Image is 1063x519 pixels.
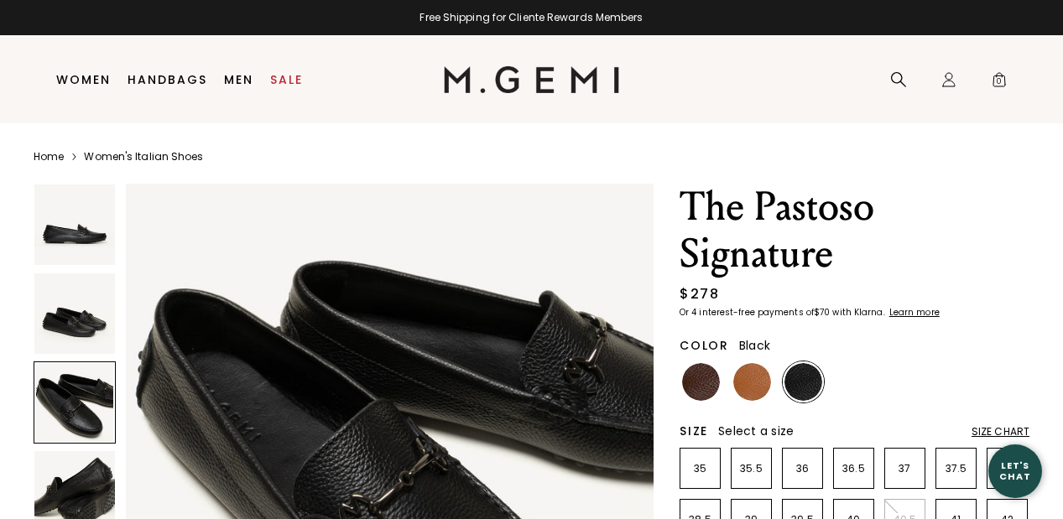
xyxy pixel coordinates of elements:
p: 36 [783,462,822,475]
h2: Color [680,339,729,352]
img: The Pastoso Signature [34,273,115,354]
div: $278 [680,284,719,304]
div: Let's Chat [988,460,1042,481]
span: Select a size [718,423,794,439]
span: 0 [991,75,1008,91]
klarna-placement-style-body: with Klarna [832,306,887,319]
img: Tan [733,363,771,401]
img: Black [784,363,822,401]
p: 35 [680,462,720,475]
p: 37.5 [936,462,976,475]
p: 38 [987,462,1027,475]
klarna-placement-style-body: Or 4 interest-free payments of [680,306,814,319]
a: Men [224,73,253,86]
h1: The Pastoso Signature [680,184,1029,278]
p: 37 [885,462,925,475]
a: Learn more [888,308,940,318]
img: M.Gemi [444,66,619,93]
a: Women [56,73,111,86]
klarna-placement-style-cta: Learn more [889,306,940,319]
p: 35.5 [732,462,771,475]
img: The Pastoso Signature [34,184,115,265]
klarna-placement-style-amount: $70 [814,306,830,319]
span: Black [739,337,770,354]
a: Sale [270,73,303,86]
img: Chocolate [682,363,720,401]
h2: Size [680,424,708,438]
a: Women's Italian Shoes [84,150,203,163]
a: Handbags [128,73,207,86]
a: Home [34,150,64,163]
p: 36.5 [834,462,873,475]
div: Size Chart [972,425,1029,439]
